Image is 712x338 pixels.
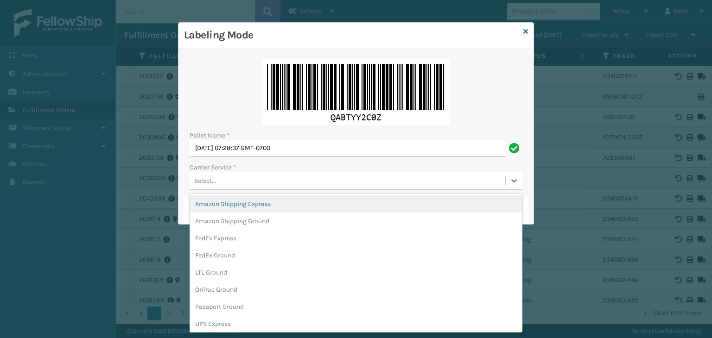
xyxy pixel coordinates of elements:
[190,247,522,264] div: FedEx Ground
[190,315,522,332] div: UPS Express
[190,213,522,230] div: Amazon Shipping Ground
[194,176,216,186] div: Select...
[190,281,522,298] div: OnTrac Ground
[190,264,522,281] div: LTL Ground
[190,298,522,315] div: Passport Ground
[262,59,450,125] img: LCQ5RiFCwAAAABJRU5ErkJggg==
[190,195,522,213] div: Amazon Shipping Express
[190,230,522,247] div: FedEx Express
[190,131,229,140] label: Pallet Name
[190,163,236,172] label: Carrier Service
[184,28,520,42] h3: Labeling Mode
